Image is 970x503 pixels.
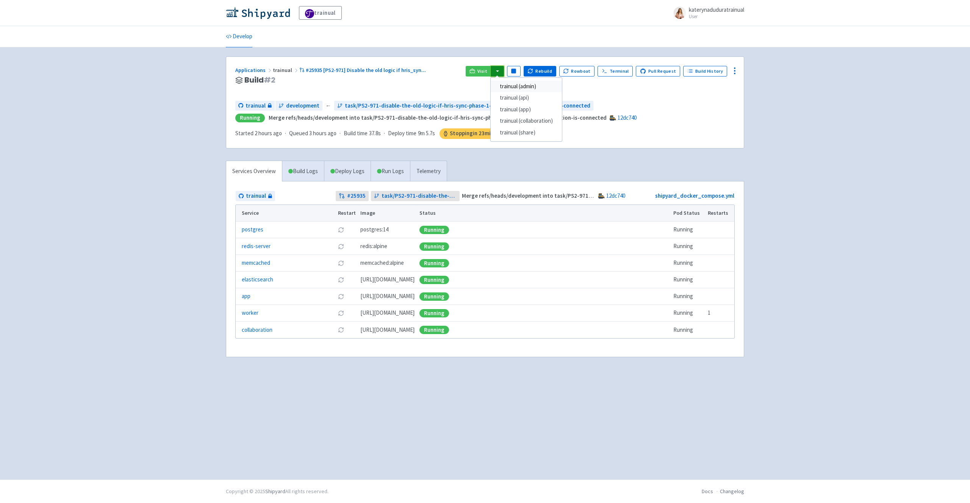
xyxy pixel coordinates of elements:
div: Running [419,259,449,267]
span: Visit [477,68,487,74]
td: Running [671,288,706,305]
button: Restart pod [338,244,344,250]
a: trainual [235,101,275,111]
span: Build [244,76,275,84]
a: Services Overview [226,161,282,182]
button: Restart pod [338,310,344,316]
a: katerynaduduratrainual User [669,7,744,19]
a: app [242,292,250,301]
img: Shipyard logo [226,7,290,19]
span: # 2 [264,75,275,85]
a: trainual [236,191,275,201]
a: collaboration [242,326,272,334]
span: [DOMAIN_NAME][URL] [360,275,415,284]
span: trainual [273,67,299,73]
td: Running [671,255,706,272]
span: task/PS2-971-disable-the-old-logic-if-hris-sync-phase-1-ff-is-on-and-integration-is-connected [345,102,590,110]
button: Restart pod [338,260,344,266]
a: Changelog [720,488,744,495]
span: development [286,102,319,110]
td: Running [671,222,706,238]
div: Copyright © 2025 All rights reserved. [226,487,329,495]
a: task/PS2-971-disable-the-old-logic-if-hris-sync-phase-1-ff-is-on-and-integration-is-connected [371,191,460,201]
td: Running [671,322,706,338]
span: katerynaduduratrainual [689,6,744,13]
div: Running [419,226,449,234]
a: trainual [299,6,342,20]
th: Image [358,205,417,222]
button: Restart pod [338,277,344,283]
span: trainual [246,192,266,200]
span: memcached:alpine [360,259,404,267]
div: Running [419,276,449,284]
a: 12dc740 [606,192,625,199]
a: #25935 [336,191,369,201]
button: Restart pod [338,294,344,300]
button: Rowboat [559,66,595,77]
time: 2 hours ago [255,130,282,137]
span: trainual [246,102,266,110]
span: 37.8s [369,129,381,138]
a: elasticsearch [242,275,273,284]
th: Restart [335,205,358,222]
a: Applications [235,67,273,73]
a: trainual (api) [491,92,562,104]
button: Restart pod [338,327,344,333]
a: Build Logs [282,161,324,182]
a: shipyard_docker_compose.yml [655,192,734,199]
a: task/PS2-971-disable-the-old-logic-if-hris-sync-phase-1-ff-is-on-and-integration-is-connected [334,101,593,111]
a: Shipyard [265,488,285,495]
span: Build time [344,129,368,138]
a: trainual (share) [491,127,562,139]
a: worker [242,309,258,317]
span: task/PS2-971-disable-the-old-logic-if-hris-sync-phase-1-ff-is-on-and-integration-is-connected [382,192,457,200]
a: Deploy Logs [324,161,371,182]
td: Running [671,305,706,322]
a: trainual (admin) [491,81,562,92]
a: Telemetry [410,161,447,182]
a: trainual (collaboration) [491,115,562,127]
a: Build History [683,66,727,77]
span: Deploy time [388,129,416,138]
td: Running [671,238,706,255]
button: Pause [507,66,521,77]
span: postgres:14 [360,225,388,234]
div: · · · [235,128,503,139]
a: Docs [702,488,713,495]
a: Develop [226,26,252,47]
span: 9m 5.7s [418,129,435,138]
a: Visit [466,66,491,77]
a: postgres [242,225,263,234]
a: Terminal [598,66,633,77]
th: Service [236,205,335,222]
span: Started [235,130,282,137]
a: 12dc740 [618,114,637,121]
th: Restarts [706,205,734,222]
span: [DOMAIN_NAME][URL] [360,326,415,334]
div: Running [235,114,265,122]
th: Pod Status [671,205,706,222]
td: Running [671,272,706,288]
span: [DOMAIN_NAME][URL] [360,309,415,317]
strong: Merge refs/heads/development into task/PS2-971-disable-the-old-logic-if-hris-sync-phase-1-ff-is-o... [269,114,607,121]
small: User [689,14,744,19]
div: Running [419,309,449,317]
div: Running [419,326,449,334]
div: Running [419,242,449,251]
a: development [275,101,322,111]
span: #25935 [PS2-971] Disable the old logic if hris_syn ... [306,67,426,73]
span: Stopping in 23 min [440,128,503,139]
span: [DOMAIN_NAME][URL] [360,292,415,301]
a: redis-server [242,242,271,251]
span: Queued [289,130,336,137]
button: Rebuild [524,66,556,77]
span: redis:alpine [360,242,387,251]
strong: Merge refs/heads/development into task/PS2-971-disable-the-old-logic-if-hris-sync-phase-1-ff-is-o... [462,192,800,199]
a: trainual (app) [491,104,562,116]
div: Running [419,292,449,301]
a: memcached [242,259,270,267]
strong: # 25935 [347,192,366,200]
a: Run Logs [371,161,410,182]
time: 3 hours ago [309,130,336,137]
a: Pull Request [636,66,680,77]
